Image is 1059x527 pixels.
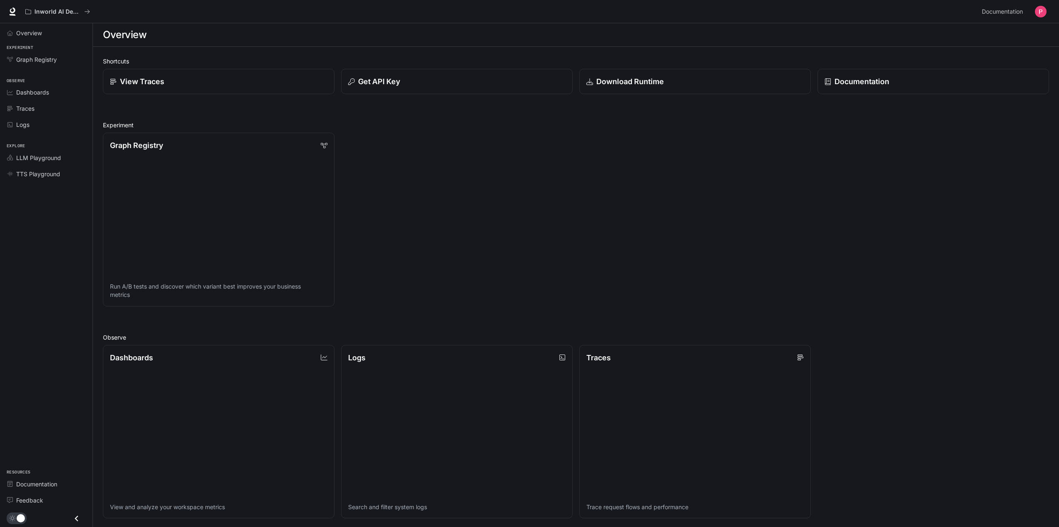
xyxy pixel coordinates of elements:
[3,26,89,40] a: Overview
[978,3,1029,20] a: Documentation
[358,76,400,87] p: Get API Key
[103,133,334,306] a: Graph RegistryRun A/B tests and discover which variant best improves your business metrics
[103,57,1049,66] h2: Shortcuts
[3,477,89,491] a: Documentation
[16,104,34,113] span: Traces
[341,69,573,94] button: Get API Key
[34,8,81,15] p: Inworld AI Demos
[16,88,49,97] span: Dashboards
[16,153,61,162] span: LLM Playground
[16,496,43,505] span: Feedback
[3,151,89,165] a: LLM Playground
[16,120,29,129] span: Logs
[1035,6,1047,17] img: User avatar
[3,167,89,181] a: TTS Playground
[103,27,146,43] h1: Overview
[3,52,89,67] a: Graph Registry
[16,55,57,64] span: Graph Registry
[586,503,804,511] p: Trace request flows and performance
[3,85,89,100] a: Dashboards
[67,510,86,527] button: Close drawer
[3,101,89,116] a: Traces
[1032,3,1049,20] button: User avatar
[17,513,25,522] span: Dark mode toggle
[120,76,164,87] p: View Traces
[110,352,153,363] p: Dashboards
[103,345,334,519] a: DashboardsView and analyze your workspace metrics
[348,503,566,511] p: Search and filter system logs
[103,121,1049,129] h2: Experiment
[16,480,57,488] span: Documentation
[103,333,1049,342] h2: Observe
[110,282,327,299] p: Run A/B tests and discover which variant best improves your business metrics
[579,345,811,519] a: TracesTrace request flows and performance
[579,69,811,94] a: Download Runtime
[22,3,94,20] button: All workspaces
[110,503,327,511] p: View and analyze your workspace metrics
[586,352,611,363] p: Traces
[341,345,573,519] a: LogsSearch and filter system logs
[835,76,889,87] p: Documentation
[110,140,163,151] p: Graph Registry
[16,170,60,178] span: TTS Playground
[103,69,334,94] a: View Traces
[982,7,1023,17] span: Documentation
[3,493,89,508] a: Feedback
[596,76,664,87] p: Download Runtime
[16,29,42,37] span: Overview
[817,69,1049,94] a: Documentation
[3,117,89,132] a: Logs
[348,352,366,363] p: Logs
